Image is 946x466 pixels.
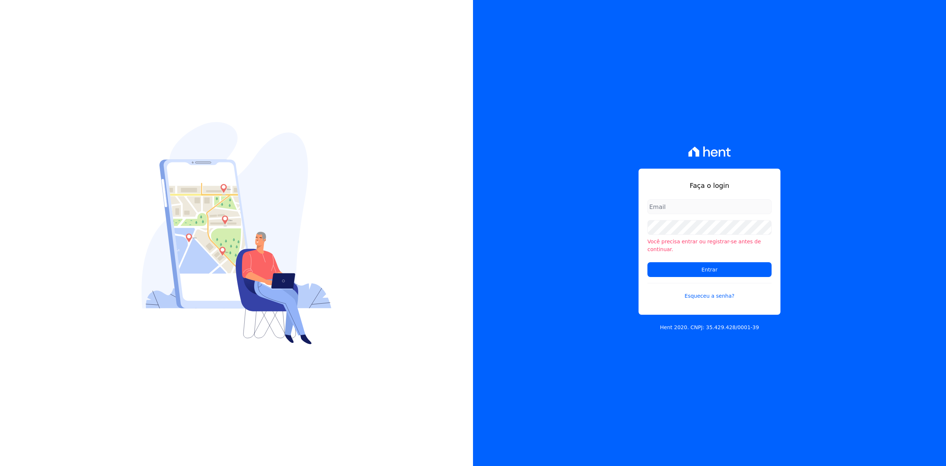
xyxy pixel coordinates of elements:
[647,283,772,300] a: Esqueceu a senha?
[660,324,759,331] p: Hent 2020. CNPJ: 35.429.428/0001-39
[647,238,772,253] li: Você precisa entrar ou registrar-se antes de continuar.
[142,122,331,344] img: Login
[647,180,772,190] h1: Faça o login
[647,262,772,277] input: Entrar
[647,199,772,214] input: Email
